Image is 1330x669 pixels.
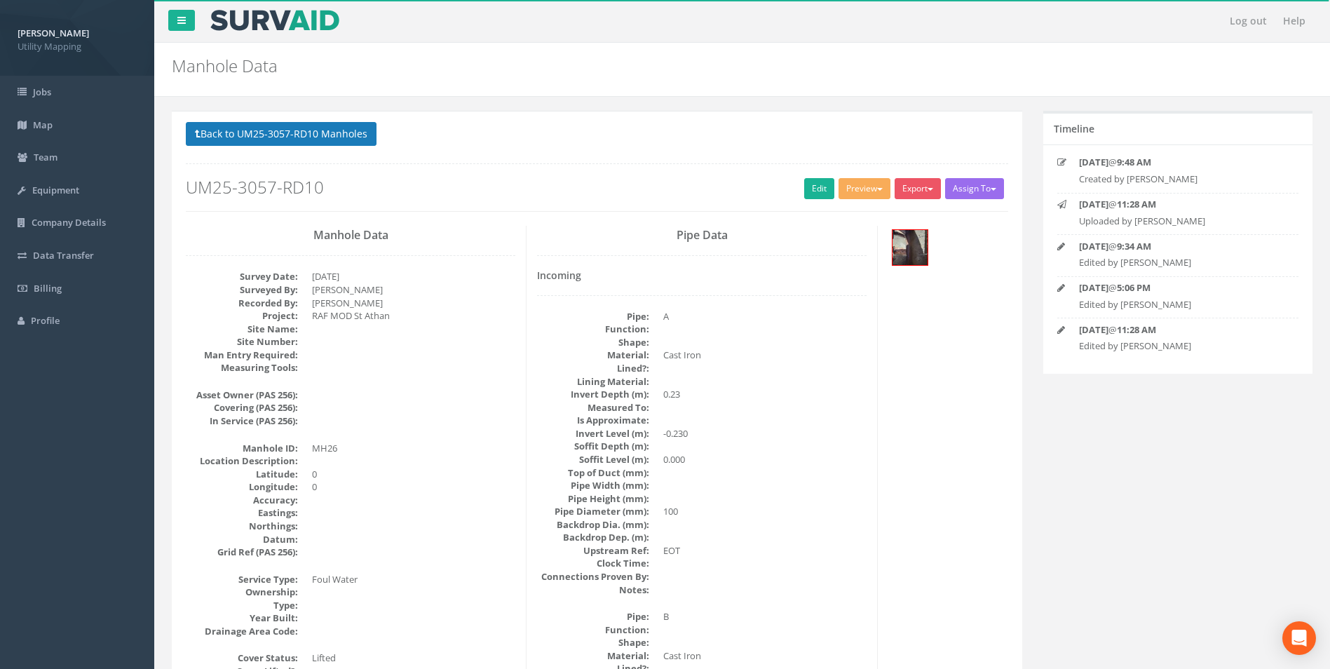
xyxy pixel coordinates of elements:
dt: Site Number: [186,335,298,349]
dd: A [663,310,867,323]
p: Uploaded by [PERSON_NAME] [1079,215,1277,228]
dt: Backdrop Dep. (m): [537,531,649,544]
dt: Accuracy: [186,494,298,507]
strong: [DATE] [1079,323,1108,336]
button: Preview [839,178,890,199]
p: @ [1079,198,1277,211]
dt: Lined?: [537,362,649,375]
dt: Shape: [537,636,649,649]
dt: Covering (PAS 256): [186,401,298,414]
strong: 9:48 AM [1117,156,1151,168]
dd: [DATE] [312,270,515,283]
dt: Location Description: [186,454,298,468]
dt: Notes: [537,583,649,597]
dd: 100 [663,505,867,518]
p: @ [1079,323,1277,337]
dd: [PERSON_NAME] [312,283,515,297]
strong: 11:28 AM [1117,323,1156,336]
span: Jobs [33,86,51,98]
dt: Top of Duct (mm): [537,466,649,480]
dt: Drainage Area Code: [186,625,298,638]
dd: Cast Iron [663,649,867,663]
h3: Manhole Data [186,229,515,242]
h4: Incoming [537,270,867,281]
dt: Measured To: [537,401,649,414]
p: @ [1079,281,1277,295]
dt: Datum: [186,533,298,546]
strong: [DATE] [1079,240,1108,252]
p: Created by [PERSON_NAME] [1079,173,1277,186]
span: Profile [31,314,60,327]
dt: Pipe Height (mm): [537,492,649,506]
dt: Grid Ref (PAS 256): [186,546,298,559]
dt: Survey Date: [186,270,298,283]
a: [PERSON_NAME] Utility Mapping [18,23,137,53]
dt: Manhole ID: [186,442,298,455]
dt: Soffit Depth (m): [537,440,649,453]
dd: RAF MOD St Athan [312,309,515,323]
dt: In Service (PAS 256): [186,414,298,428]
dt: Lining Material: [537,375,649,388]
dt: Cover Status: [186,651,298,665]
dt: Pipe: [537,310,649,323]
dt: Function: [537,323,649,336]
p: @ [1079,240,1277,253]
span: Billing [34,282,62,295]
dd: [PERSON_NAME] [312,297,515,310]
h5: Timeline [1054,123,1094,134]
span: Utility Mapping [18,40,137,53]
dd: Lifted [312,651,515,665]
dt: Backdrop Dia. (mm): [537,518,649,532]
dd: MH26 [312,442,515,455]
dd: 0.23 [663,388,867,401]
dd: 0 [312,468,515,481]
h2: Manhole Data [172,57,1119,75]
button: Assign To [945,178,1004,199]
dd: Foul Water [312,573,515,586]
dt: Pipe Diameter (mm): [537,505,649,518]
dt: Upstream Ref: [537,544,649,557]
dt: Material: [537,649,649,663]
dt: Function: [537,623,649,637]
dt: Material: [537,349,649,362]
p: @ [1079,156,1277,169]
a: Edit [804,178,834,199]
dt: Surveyed By: [186,283,298,297]
dt: Longitude: [186,480,298,494]
dt: Asset Owner (PAS 256): [186,388,298,402]
strong: [DATE] [1079,156,1108,168]
dd: EOT [663,544,867,557]
span: Equipment [32,184,79,196]
dt: Pipe Width (mm): [537,479,649,492]
dt: Soffit Level (m): [537,453,649,466]
button: Export [895,178,941,199]
dt: Service Type: [186,573,298,586]
dt: Year Built: [186,611,298,625]
dt: Latitude: [186,468,298,481]
strong: [PERSON_NAME] [18,27,89,39]
p: Edited by [PERSON_NAME] [1079,339,1277,353]
dt: Pipe: [537,610,649,623]
img: f99dabf9-c490-88fd-88fd-9a0ecfc1a3a6_457e3f84-1062-1f73-58e1-74e608e5f03e_thumb.jpg [893,230,928,265]
dt: Project: [186,309,298,323]
dd: B [663,610,867,623]
dd: 0.000 [663,453,867,466]
strong: 5:06 PM [1117,281,1151,294]
h3: Pipe Data [537,229,867,242]
dt: Clock Time: [537,557,649,570]
h2: UM25-3057-RD10 [186,178,1008,196]
dt: Invert Level (m): [537,427,649,440]
p: Edited by [PERSON_NAME] [1079,298,1277,311]
dt: Type: [186,599,298,612]
span: Company Details [32,216,106,229]
dt: Measuring Tools: [186,361,298,374]
strong: 11:28 AM [1117,198,1156,210]
dt: Man Entry Required: [186,349,298,362]
span: Team [34,151,57,163]
dt: Eastings: [186,506,298,520]
dd: -0.230 [663,427,867,440]
dt: Is Approximate: [537,414,649,427]
dt: Site Name: [186,323,298,336]
dt: Connections Proven By: [537,570,649,583]
strong: [DATE] [1079,281,1108,294]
